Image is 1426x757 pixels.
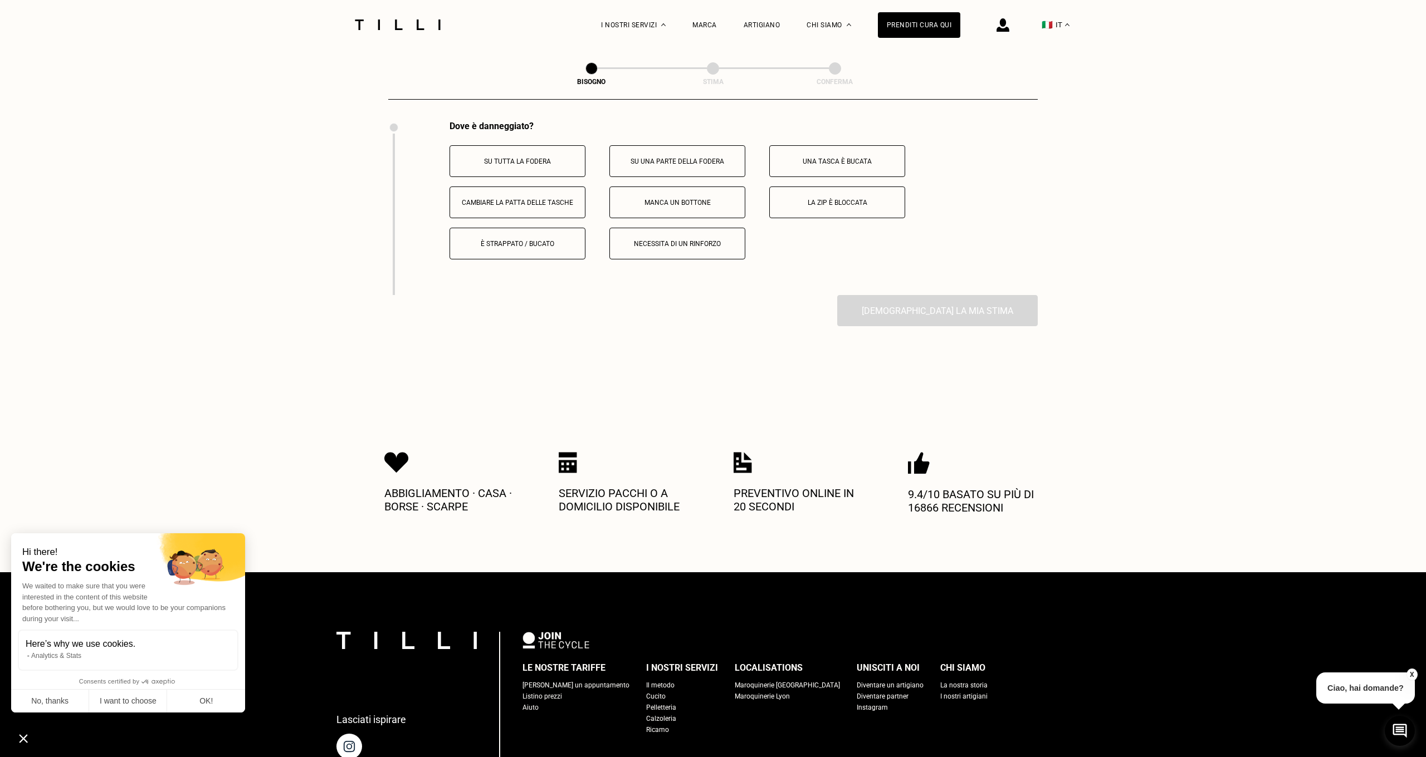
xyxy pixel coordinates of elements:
[336,714,406,725] p: Lasciati ispirare
[646,702,676,713] a: Pelletteria
[609,186,745,218] button: Manca un bottone
[450,228,585,259] button: È strappato / bucato
[908,488,1042,514] p: 9.4/10 basato su più di 16866 recensioni
[734,452,752,473] img: Icon
[857,702,888,713] a: Instagram
[456,199,579,207] p: Cambiare la patta delle tasche
[857,691,909,702] a: Diventare partner
[878,12,961,38] a: Prenditi cura qui
[609,228,745,259] button: Necessita di un rinforzo
[522,632,589,648] img: logo Join The Cycle
[857,660,920,676] div: Unisciti a noi
[646,680,675,691] a: Il metodo
[609,145,745,177] button: Su una parte della fodera
[646,660,718,676] div: I nostri servizi
[522,660,605,676] div: Le nostre tariffe
[734,486,867,513] p: Preventivo online in 20 secondi
[450,145,585,177] button: Su tutta la fodera
[1042,19,1053,30] span: 🇮🇹
[616,199,739,207] p: Manca un bottone
[384,486,518,513] p: Abbigliamento · Casa · Borse · Scarpe
[769,186,905,218] button: La zip è bloccata
[1065,23,1069,26] img: menu déroulant
[559,486,692,513] p: Servizio pacchi o a domicilio disponibile
[940,691,988,702] a: I nostri artigiani
[646,691,666,702] a: Cucito
[522,691,562,702] a: Listino prezzi
[769,145,905,177] button: Una tasca è bucata
[1407,668,1418,681] button: X
[692,21,717,29] a: Marca
[336,632,477,649] img: logo Tilli
[657,78,769,86] div: Stima
[450,121,1038,131] div: Dove è danneggiato?
[536,78,647,86] div: Bisogno
[908,452,930,474] img: Icon
[661,23,666,26] img: Menu a tendina
[775,158,899,165] p: Una tasca è bucata
[384,452,409,473] img: Icon
[744,21,780,29] a: Artigiano
[779,78,891,86] div: Conferma
[351,19,445,30] img: Logo del servizio di sartoria Tilli
[456,158,579,165] p: Su tutta la fodera
[616,240,739,248] p: Necessita di un rinforzo
[646,713,676,724] a: Calzoleria
[646,724,669,735] a: Ricamo
[735,691,790,702] a: Maroquinerie Lyon
[940,660,985,676] div: Chi siamo
[1316,672,1415,704] p: Ciao, hai domande?
[559,452,577,473] img: Icon
[522,702,539,713] a: Aiuto
[997,18,1009,32] img: icona di accesso
[735,660,803,676] div: Localisations
[940,680,988,691] a: La nostra storia
[456,240,579,248] p: È strappato / bucato
[450,186,585,218] button: Cambiare la patta delle tasche
[857,680,924,691] a: Diventare un artigiano
[522,680,629,691] a: [PERSON_NAME] un appuntamento
[735,680,840,691] a: Maroquinerie [GEOGRAPHIC_DATA]
[775,199,899,207] p: La zip è bloccata
[847,23,851,26] img: Menu a discesa su
[616,158,739,165] p: Su una parte della fodera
